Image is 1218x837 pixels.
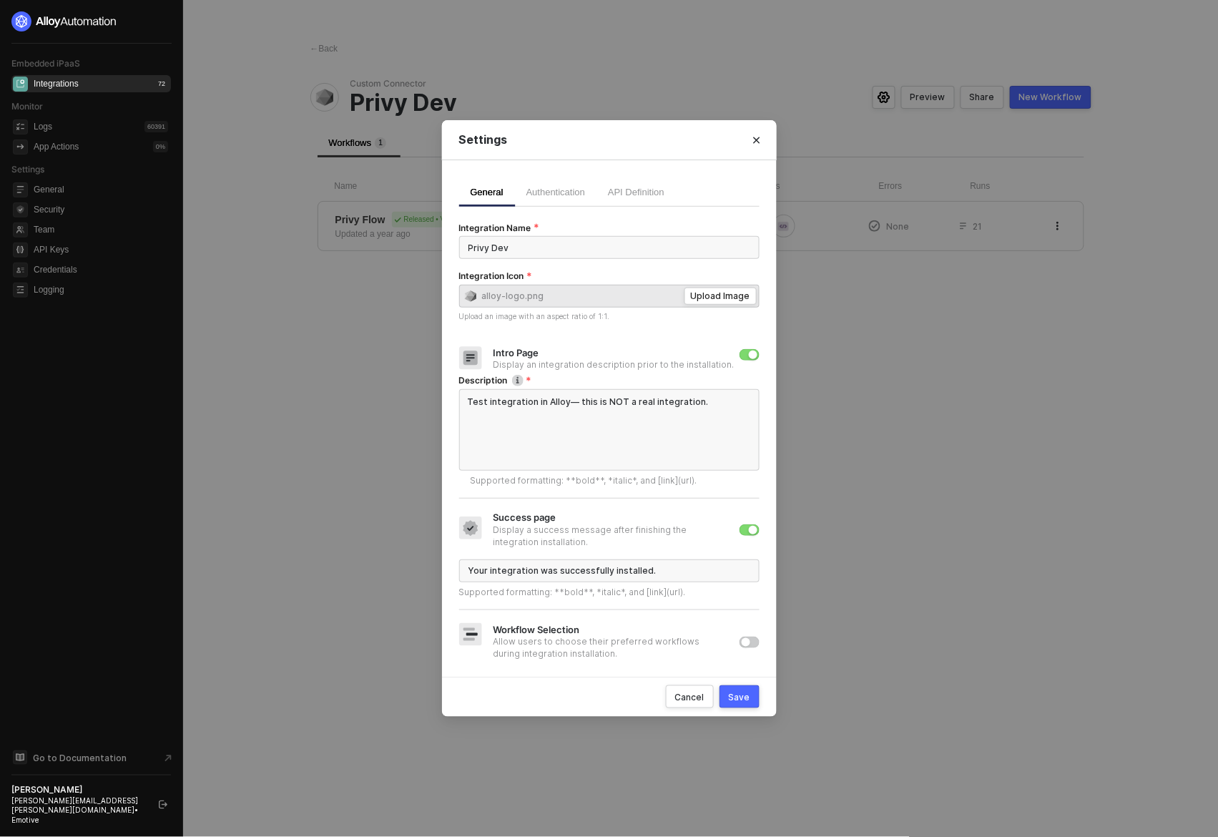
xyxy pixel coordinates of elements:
[465,288,544,305] span: alloy-logo.png
[729,691,750,703] div: Save
[493,359,740,371] div: Display an integration description prior to the installation.
[471,474,748,486] div: Supported formatting: **bold**, *italic*, and [link](url).
[459,222,540,234] label: Integration Name
[459,132,760,147] div: Settings
[465,290,476,302] img: Integration Icon
[719,685,760,708] button: Save
[737,120,777,160] button: Close
[691,290,750,302] div: Upload Image
[459,586,748,598] div: Supported formatting: **bold**, *italic*, and [link](url).
[471,186,504,198] div: General
[684,288,757,305] button: Upload Image
[675,691,704,703] div: Cancel
[666,685,714,708] button: Cancel
[459,389,760,471] textarea: Description
[459,270,533,282] label: Integration Icon
[459,312,610,320] span: Upload an image with an aspect ratio of 1:1.
[526,186,585,198] div: Authentication
[459,517,482,539] span: icon-success-page
[512,375,524,386] img: icon-info
[459,236,760,259] input: Integration Name
[493,346,740,359] div: Intro Page
[608,186,664,198] div: API Definition
[493,623,728,636] div: Workflow Selection
[493,524,728,548] div: Display a success message after finishing the integration installation.
[493,636,728,660] div: Allow users to choose their preferred workflows during integration installation.
[493,511,728,524] div: Success page
[459,375,532,386] label: Description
